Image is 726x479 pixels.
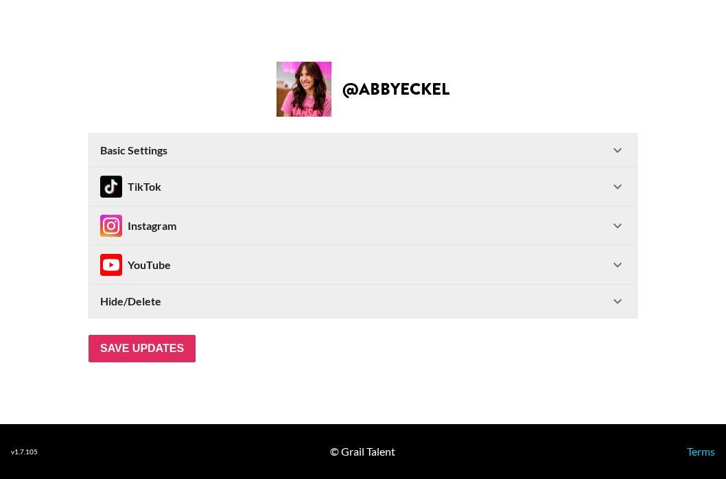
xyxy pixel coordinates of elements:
[89,246,637,284] div: InstagramYouTube
[100,294,161,308] strong: Hide/Delete
[100,143,167,157] strong: Basic Settings
[100,176,161,198] div: TikTok
[100,215,122,237] img: Instagram
[342,81,449,97] h2: @ abbyeckel
[89,335,196,362] input: Save Updates
[89,167,637,206] div: TikTokTikTok
[330,445,395,458] div: © Grail Talent
[89,285,637,318] div: Hide/Delete
[100,215,176,237] div: Instagram
[100,254,171,276] div: YouTube
[100,176,122,198] img: TikTok
[89,207,637,245] div: InstagramInstagram
[89,134,637,167] div: Basic Settings
[687,445,715,458] a: Terms
[11,447,38,456] div: v 1.7.105
[277,62,331,117] img: Creator
[100,254,122,276] img: Instagram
